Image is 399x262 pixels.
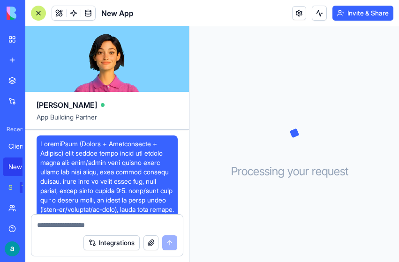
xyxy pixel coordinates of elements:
button: Integrations [83,235,140,250]
div: Social Media Content Generator [8,183,13,192]
div: New App [8,162,35,172]
img: logo [7,7,65,20]
a: Social Media Content GeneratorTRY [3,178,40,197]
span: New App [101,7,134,19]
div: TRY [20,182,35,193]
button: Invite & Share [332,6,393,21]
h3: Processing your request [231,164,357,179]
span: [PERSON_NAME] [37,99,97,111]
span: App Building Partner [37,112,178,129]
a: New App [3,157,40,176]
span: Recent [3,126,23,133]
img: ACg8ocLraM4i1ZtzodaE4lLySwSPlYeFWnlEHwz4svlJqy11TGK7UA=s96-c [5,241,20,256]
div: Client Notes Tracker [8,142,35,151]
a: Client Notes Tracker [3,137,40,156]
